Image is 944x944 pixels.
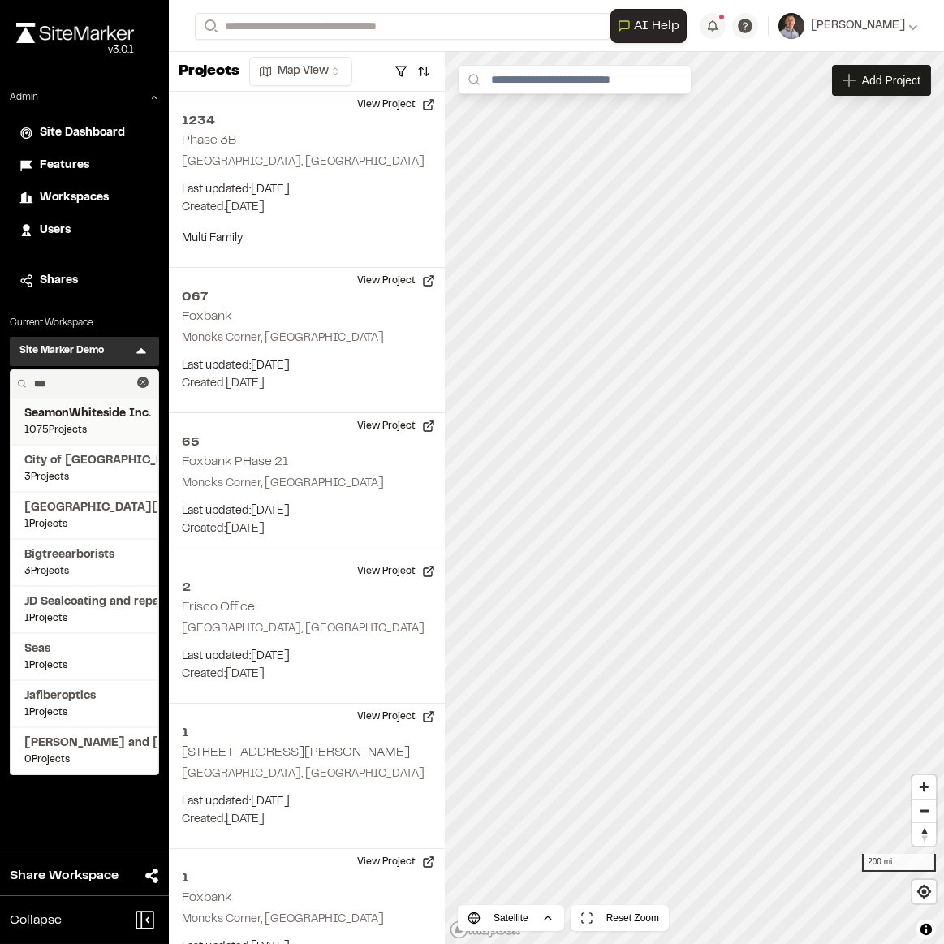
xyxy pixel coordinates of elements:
p: Last updated: [DATE] [182,793,432,811]
h2: Foxbank PHase 21 [182,456,288,468]
h2: [STREET_ADDRESS][PERSON_NAME] [182,747,410,758]
p: Admin [10,90,38,105]
span: Seas [24,640,144,658]
span: AI Help [634,16,679,36]
button: View Project [347,413,445,439]
h2: 1 [182,869,432,888]
button: Reset bearing to north [912,822,936,846]
a: JD Sealcoating and repair1Projects [24,593,144,626]
p: Projects [179,61,239,83]
span: Site Dashboard [40,124,125,142]
button: Zoom out [912,799,936,822]
span: 1075 Projects [24,423,144,438]
a: Workspaces [19,189,149,207]
img: User [778,13,804,39]
p: Last updated: [DATE] [182,357,432,375]
p: Created: [DATE] [182,375,432,393]
p: [GEOGRAPHIC_DATA], [GEOGRAPHIC_DATA] [182,765,432,783]
button: Search [195,13,224,40]
a: SeamonWhiteside Inc.1075Projects [24,405,144,438]
span: [PERSON_NAME] and [PERSON_NAME] [24,735,144,752]
span: Shares [40,272,78,290]
p: Current Workspace [10,316,159,330]
span: [PERSON_NAME] [811,17,905,35]
span: Share Workspace [10,866,119,886]
span: Collapse [10,911,62,930]
h2: Frisco Office [182,601,255,613]
button: View Project [347,704,445,730]
span: Users [40,222,71,239]
button: Reset Zoom [571,905,669,931]
h2: Phase 3B [182,135,236,146]
span: Features [40,157,89,175]
span: Workspaces [40,189,109,207]
span: 1 Projects [24,517,144,532]
button: View Project [347,849,445,875]
a: Jafiberoptics1Projects [24,688,144,720]
button: Open AI Assistant [610,9,687,43]
span: 1 Projects [24,705,144,720]
a: [GEOGRAPHIC_DATA][US_STATE] SEAS-EAS 688 Site Planning and Design1Projects [24,499,144,532]
img: rebrand.png [16,23,134,43]
span: SeamonWhiteside Inc. [24,405,144,423]
p: [GEOGRAPHIC_DATA], [GEOGRAPHIC_DATA] [182,620,432,638]
a: Seas1Projects [24,640,144,673]
p: Moncks Corner, [GEOGRAPHIC_DATA] [182,475,432,493]
span: [GEOGRAPHIC_DATA][US_STATE] SEAS-EAS 688 Site Planning and Design [24,499,144,517]
span: JD Sealcoating and repair [24,593,144,611]
h2: 65 [182,433,432,452]
span: City of [GEOGRAPHIC_DATA] [24,452,144,470]
div: Oh geez...please don't... [16,43,134,58]
div: Open AI Assistant [610,9,693,43]
span: Zoom out [912,800,936,822]
h2: 1234 [182,111,432,131]
button: Satellite [458,905,564,931]
span: Bigtreearborists [24,546,144,564]
h2: 2 [182,578,432,597]
p: Multi Family [182,230,432,248]
p: Moncks Corner, [GEOGRAPHIC_DATA] [182,911,432,929]
p: Last updated: [DATE] [182,181,432,199]
a: Features [19,157,149,175]
span: 0 Projects [24,752,144,767]
canvas: Map [445,52,944,944]
p: Created: [DATE] [182,199,432,217]
span: 1 Projects [24,658,144,673]
div: 200 mi [862,854,936,872]
p: Last updated: [DATE] [182,502,432,520]
a: Site Dashboard [19,124,149,142]
p: Created: [DATE] [182,520,432,538]
button: Find my location [912,880,936,903]
button: View Project [347,268,445,294]
span: Reset bearing to north [912,823,936,846]
span: Jafiberoptics [24,688,144,705]
span: 3 Projects [24,564,144,579]
button: Zoom in [912,775,936,799]
a: Shares [19,272,149,290]
p: Last updated: [DATE] [182,648,432,666]
button: Clear text [137,377,149,388]
p: [GEOGRAPHIC_DATA], [GEOGRAPHIC_DATA] [182,153,432,171]
span: Add Project [862,72,920,88]
a: [PERSON_NAME] and [PERSON_NAME]0Projects [24,735,144,767]
span: 1 Projects [24,611,144,626]
h2: Foxbank [182,311,232,322]
a: City of [GEOGRAPHIC_DATA]3Projects [24,452,144,485]
button: [PERSON_NAME] [778,13,918,39]
p: Created: [DATE] [182,666,432,683]
h2: 067 [182,287,432,307]
h2: Foxbank [182,892,232,903]
button: View Project [347,558,445,584]
p: Created: [DATE] [182,811,432,829]
h3: Site Marker Demo [19,343,104,360]
h2: 1 [182,723,432,743]
button: View Project [347,92,445,118]
a: Bigtreearborists3Projects [24,546,144,579]
a: Users [19,222,149,239]
button: Toggle attribution [916,920,936,939]
p: Moncks Corner, [GEOGRAPHIC_DATA] [182,330,432,347]
span: 3 Projects [24,470,144,485]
